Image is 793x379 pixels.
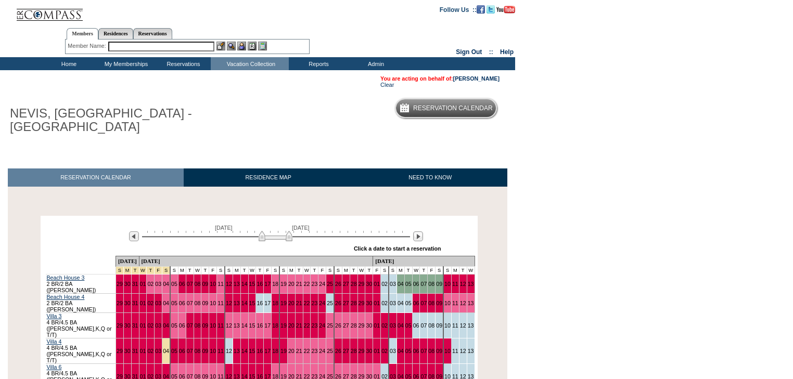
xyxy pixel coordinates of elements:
td: Vacation Collection [211,57,289,70]
a: 21 [296,348,302,354]
a: 28 [351,322,357,329]
a: 18 [272,300,278,306]
a: 01 [140,300,146,306]
a: 03 [155,300,161,306]
span: You are acting on behalf of: [380,75,500,82]
td: M [287,267,295,275]
a: 31 [132,322,138,329]
a: RESIDENCE MAP [184,168,353,187]
a: 11 [452,300,458,306]
a: 19 [280,281,287,287]
td: W [194,267,201,275]
a: 15 [249,348,255,354]
a: 22 [304,322,310,329]
a: 12 [460,300,466,306]
a: 30 [366,322,372,329]
a: 12 [226,281,232,287]
a: 26 [335,300,341,306]
a: 20 [288,281,295,287]
a: 09 [436,348,442,354]
a: 13 [468,348,474,354]
a: 13 [468,300,474,306]
a: 29 [117,300,123,306]
img: Subscribe to our YouTube Channel [496,6,515,14]
a: 20 [288,348,295,354]
a: 07 [420,281,427,287]
a: 30 [124,322,131,329]
a: 17 [264,281,271,287]
a: Villa 6 [47,364,62,370]
a: Reservations [133,28,172,39]
td: T [256,267,264,275]
a: 22 [304,300,310,306]
a: 16 [257,348,263,354]
a: 02 [147,322,154,329]
a: 09 [202,281,208,287]
a: 21 [296,322,302,329]
h5: Reservation Calendar [413,105,493,112]
td: M [233,267,240,275]
a: 30 [124,348,131,354]
a: Clear [380,82,394,88]
a: 16 [257,322,263,329]
a: 13 [468,281,474,287]
a: 27 [343,348,349,354]
td: Spring Break Wk 4 2026 [123,267,131,275]
a: 03 [155,348,161,354]
a: 06 [179,348,185,354]
a: 13 [234,348,240,354]
img: b_edit.gif [216,42,225,50]
a: 18 [272,322,278,329]
a: 08 [195,281,201,287]
td: My Memberships [96,57,154,70]
a: 12 [460,281,466,287]
a: 10 [444,322,451,329]
a: 05 [171,348,177,354]
a: 29 [359,300,365,306]
a: 15 [249,281,255,287]
a: 22 [304,281,310,287]
a: 12 [460,322,466,329]
a: 23 [311,281,317,287]
a: 11 [218,281,224,287]
a: Beach House 4 [47,294,85,300]
a: 13 [234,281,240,287]
td: F [264,267,272,275]
td: Follow Us :: [440,5,477,14]
a: 26 [335,322,341,329]
a: 04 [163,348,169,354]
img: Become our fan on Facebook [477,5,485,14]
a: [PERSON_NAME] [453,75,500,82]
td: [DATE] [116,256,139,267]
a: 01 [140,281,146,287]
a: 05 [405,281,412,287]
a: 04 [398,300,404,306]
a: 03 [390,348,396,354]
a: 29 [359,322,365,329]
td: M [178,267,186,275]
td: S [225,267,233,275]
a: 05 [405,322,412,329]
a: 17 [264,322,271,329]
a: 14 [241,281,248,287]
img: View [227,42,236,50]
a: 03 [155,281,161,287]
a: 05 [405,300,412,306]
a: 29 [117,322,123,329]
a: 12 [460,348,466,354]
a: 01 [374,300,380,306]
a: 06 [413,322,419,329]
a: Sign Out [456,48,482,56]
a: 11 [218,300,224,306]
a: 10 [444,281,451,287]
a: 03 [390,300,396,306]
a: 29 [117,348,123,354]
td: S [279,267,287,275]
img: b_calculator.gif [258,42,267,50]
a: 13 [234,300,240,306]
td: T [240,267,248,275]
a: 06 [179,281,185,287]
a: 29 [117,281,123,287]
a: 15 [249,300,255,306]
a: 23 [311,348,317,354]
